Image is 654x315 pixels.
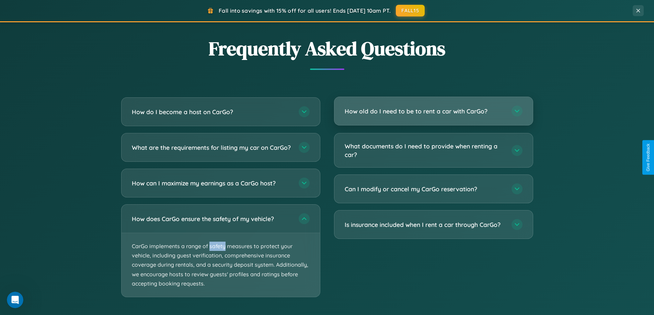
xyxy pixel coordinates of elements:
span: Fall into savings with 15% off for all users! Ends [DATE] 10am PT. [219,7,391,14]
iframe: Intercom live chat [7,292,23,308]
div: Give Feedback [646,144,651,171]
h3: Is insurance included when I rent a car through CarGo? [345,220,505,229]
button: FALL15 [396,5,425,16]
h3: How can I maximize my earnings as a CarGo host? [132,179,292,187]
h2: Frequently Asked Questions [121,35,533,62]
p: CarGo implements a range of safety measures to protect your vehicle, including guest verification... [122,233,320,297]
h3: How does CarGo ensure the safety of my vehicle? [132,215,292,223]
h3: What documents do I need to provide when renting a car? [345,142,505,159]
h3: What are the requirements for listing my car on CarGo? [132,143,292,152]
h3: Can I modify or cancel my CarGo reservation? [345,185,505,193]
h3: How old do I need to be to rent a car with CarGo? [345,107,505,116]
h3: How do I become a host on CarGo? [132,108,292,116]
